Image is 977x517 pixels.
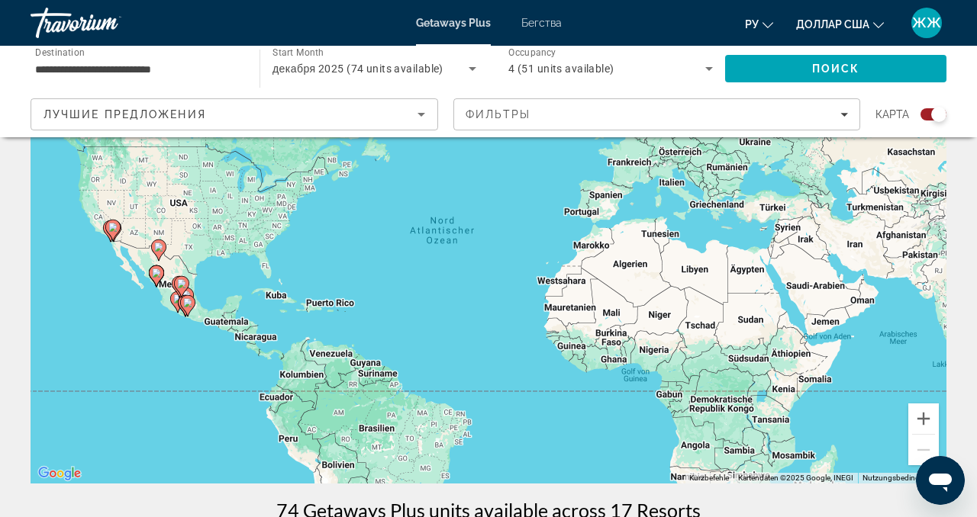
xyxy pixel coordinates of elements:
[521,17,562,29] a: Бегства
[908,435,939,465] button: Verkleinern
[907,7,946,39] button: Меню пользователя
[745,18,759,31] font: ру
[453,98,861,130] button: Filters
[34,464,85,483] a: Dieses Gebiet in Google Maps öffnen (in neuem Fenster)
[35,47,85,57] span: Destination
[416,17,491,29] a: Getaways Plus
[738,474,853,482] span: Kartendaten ©2025 Google, INEGI
[44,105,425,124] mat-select: Sort by
[745,13,773,35] button: Изменить язык
[34,464,85,483] img: Google
[31,3,183,43] a: Травориум
[812,63,860,75] span: Поиск
[272,63,443,75] span: декабря 2025 (74 units available)
[508,47,556,58] span: Occupancy
[796,18,869,31] font: доллар США
[44,108,206,120] span: Лучшие предложения
[508,63,614,75] span: 4 (51 units available)
[796,13,884,35] button: Изменить валюту
[35,60,240,79] input: Select destination
[875,104,909,125] span: карта
[725,55,946,82] button: Search
[912,14,941,31] font: ЖЖ
[689,473,729,483] button: Kurzbefehle
[863,474,942,482] a: Nutzungsbedingungen (wird in neuem Tab geöffnet)
[908,403,939,434] button: Vergrößern
[916,456,965,505] iframe: Schaltfläche zum Öffnen des Messaging-Fensters
[272,47,324,58] span: Start Month
[466,108,531,120] span: Фильтры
